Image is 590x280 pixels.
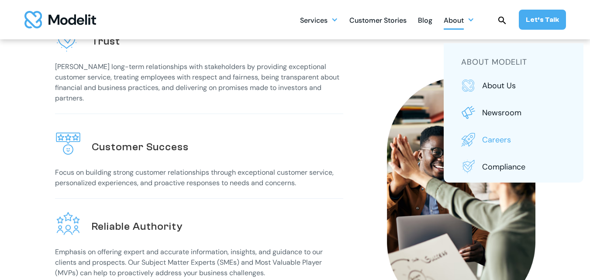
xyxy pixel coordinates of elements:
a: Let’s Talk [519,10,566,30]
p: Compliance [482,161,566,173]
div: Customer Stories [349,13,407,30]
a: Compliance [461,160,566,174]
p: Emphasis on offering expert and accurate information, insights, and guidance to our clients and p... [55,247,343,278]
a: home [24,11,96,28]
div: About [444,13,464,30]
div: Let’s Talk [526,15,559,24]
h2: Reliable Authority [92,220,183,233]
div: About [444,11,474,28]
h5: about modelit [461,56,566,68]
p: Careers [482,134,566,145]
a: Careers [461,133,566,147]
p: Focus on building strong customer relationships through exceptional customer service, personalize... [55,167,343,188]
div: Services [300,11,338,28]
h2: Trust [92,35,120,48]
a: About us [461,79,566,93]
nav: About [444,43,583,183]
a: Newsroom [461,106,566,120]
p: [PERSON_NAME] long-term relationships with stakeholders by providing exceptional customer service... [55,62,343,104]
div: Blog [418,13,432,30]
h2: Customer Success [92,140,189,154]
a: Blog [418,11,432,28]
img: modelit logo [24,11,96,28]
div: Services [300,13,328,30]
p: About us [482,80,566,91]
p: Newsroom [482,107,566,118]
a: Customer Stories [349,11,407,28]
